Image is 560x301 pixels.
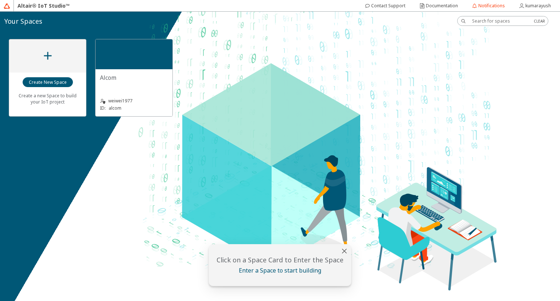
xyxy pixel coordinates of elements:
[100,105,106,111] p: ID:
[13,87,82,110] unity-typography: Create a new Space to build your IoT project
[109,105,121,111] p: alcom
[213,266,347,274] unity-typography: Enter a Space to start building
[100,74,168,82] unity-typography: Alcom
[100,97,168,105] unity-typography: weiwei1977
[213,255,347,264] unity-typography: Click on a Space Card to Enter the Space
